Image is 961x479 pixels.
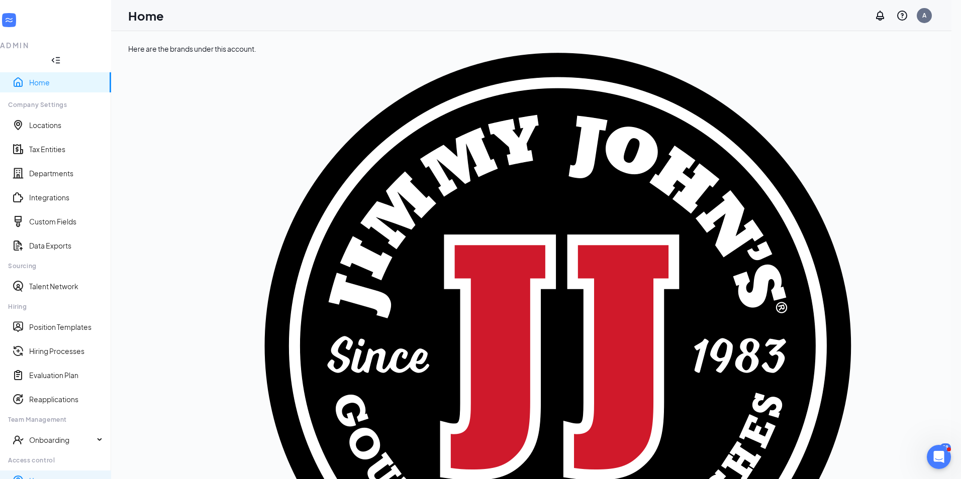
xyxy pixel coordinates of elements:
div: Company Settings [8,100,103,109]
a: Integrations [29,192,103,202]
div: Team Management [8,415,103,424]
div: 58 [940,443,951,452]
svg: Collapse [51,55,61,65]
a: Evaluation Plan [29,370,103,380]
svg: QuestionInfo [896,10,908,22]
a: Custom Fields [29,216,103,226]
a: Departments [29,168,103,178]
a: Data Exports [29,241,103,251]
div: Sourcing [8,262,103,270]
a: Tax Entities [29,144,103,154]
div: A [922,11,926,20]
a: Position Templates [29,322,103,332]
iframe: Intercom live chat [927,445,951,469]
svg: UserCheck [12,434,24,446]
svg: WorkstreamLogo [4,15,14,25]
a: Talent Network [29,281,103,291]
a: Locations [29,120,103,130]
svg: Notifications [874,10,886,22]
div: Onboarding [29,435,94,445]
div: Access control [8,456,103,464]
a: Hiring Processes [29,346,103,356]
a: Reapplications [29,394,103,404]
h1: Home [128,7,164,24]
a: Home [29,77,103,87]
div: Hiring [8,302,103,311]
